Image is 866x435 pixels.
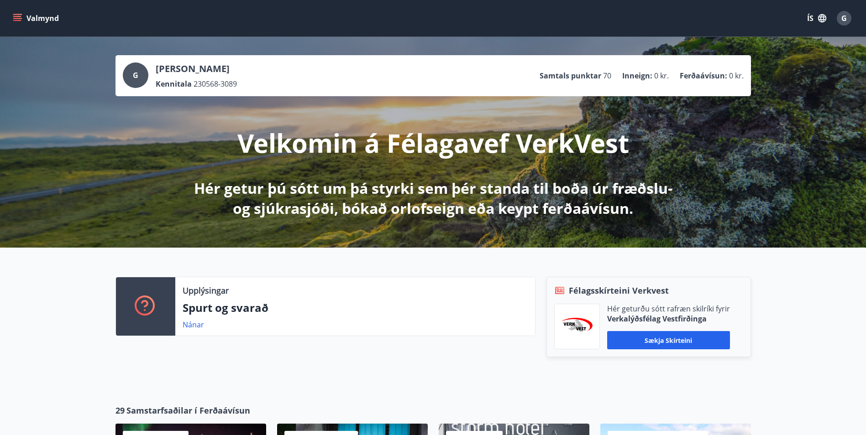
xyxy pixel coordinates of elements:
p: Verkalýðsfélag Vestfirðinga [607,314,730,324]
span: Samstarfsaðilar í Ferðaávísun [126,404,250,416]
span: 29 [115,404,125,416]
span: 230568-3089 [194,79,237,89]
button: menu [11,10,63,26]
span: 0 kr. [654,71,669,81]
p: Ferðaávísun : [680,71,727,81]
p: Inneign : [622,71,652,81]
p: Samtals punktar [540,71,601,81]
span: 70 [603,71,611,81]
button: G [833,7,855,29]
a: Nánar [183,320,204,330]
button: Sækja skírteini [607,331,730,349]
p: [PERSON_NAME] [156,62,237,75]
span: G [133,70,138,80]
span: 0 kr. [729,71,744,81]
p: Hér geturðu sótt rafræn skilríki fyrir [607,304,730,314]
p: Upplýsingar [183,285,229,296]
p: Hér getur þú sótt um þá styrki sem þér standa til boða úr fræðslu- og sjúkrasjóði, bókað orlofsei... [192,178,674,218]
p: Spurt og svarað [183,300,528,316]
p: Velkomin á Félagavef VerkVest [237,125,629,160]
img: jihgzMk4dcgjRAW2aMgpbAqQEG7LZi0j9dOLAUvz.png [562,318,593,336]
button: ÍS [802,10,831,26]
p: Kennitala [156,79,192,89]
span: Félagsskírteini Verkvest [569,285,669,296]
span: G [841,13,847,23]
